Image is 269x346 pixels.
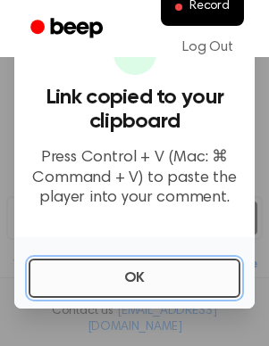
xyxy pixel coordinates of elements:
[18,12,119,46] a: Beep
[29,86,240,134] h3: Link copied to your clipboard
[29,259,240,298] button: OK
[164,26,251,69] a: Log Out
[29,148,240,209] p: Press Control + V (Mac: ⌘ Command + V) to paste the player into your comment.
